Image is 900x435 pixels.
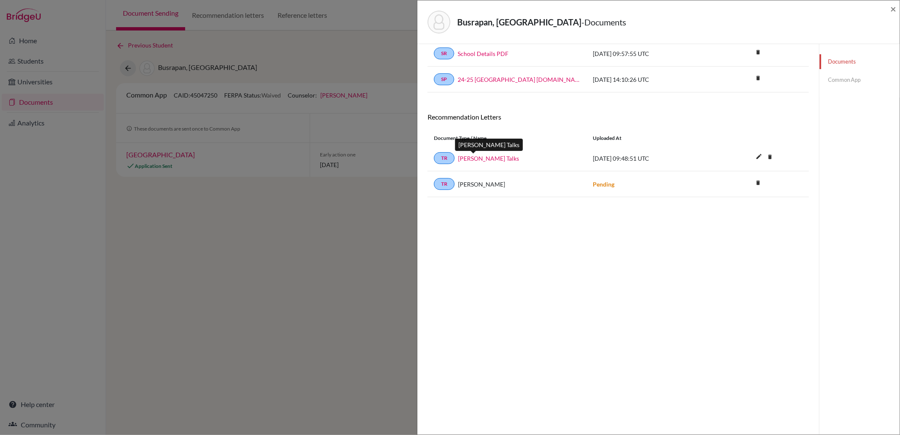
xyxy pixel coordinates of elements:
[581,17,626,27] span: - Documents
[455,139,523,151] div: [PERSON_NAME] Talks
[764,151,776,163] i: delete
[586,134,714,142] div: Uploaded at
[764,152,776,163] a: delete
[428,113,809,121] h6: Recommendation Letters
[434,178,455,190] a: TR
[752,178,764,189] a: delete
[586,49,714,58] div: [DATE] 09:57:55 UTC
[458,75,580,84] a: 24-25 [GEOGRAPHIC_DATA] [DOMAIN_NAME]_wide
[458,49,508,58] a: School Details PDF
[457,17,581,27] strong: Busrapan, [GEOGRAPHIC_DATA]
[752,72,764,84] i: delete
[458,180,505,189] span: [PERSON_NAME]
[890,4,896,14] button: Close
[593,155,649,162] span: [DATE] 09:48:51 UTC
[434,73,454,85] a: SP
[434,47,454,59] a: SR
[752,47,764,59] a: delete
[458,154,519,163] a: [PERSON_NAME] Talks
[752,151,766,164] button: edit
[890,3,896,15] span: ×
[752,176,764,189] i: delete
[428,134,586,142] div: Document Type / Name
[752,46,764,59] i: delete
[819,72,900,87] a: Common App
[593,181,614,188] strong: Pending
[752,150,766,163] i: edit
[434,152,455,164] a: TR
[819,54,900,69] a: Documents
[586,75,714,84] div: [DATE] 14:10:26 UTC
[752,73,764,84] a: delete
